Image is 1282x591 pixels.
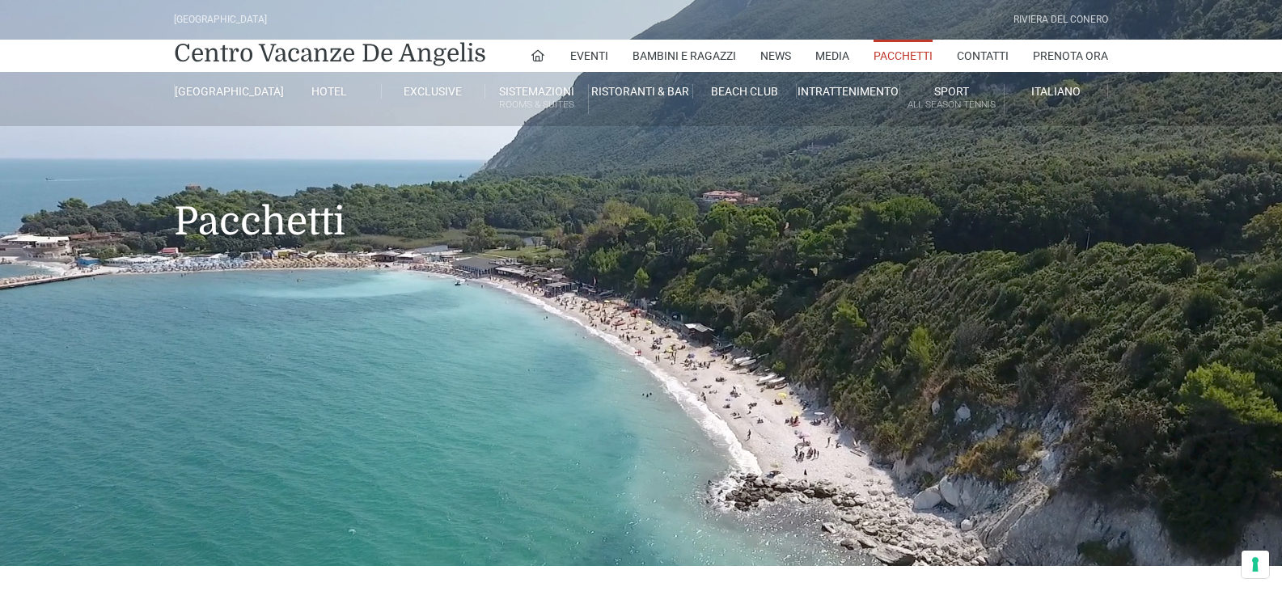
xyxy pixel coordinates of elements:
[1242,551,1269,578] button: Le tue preferenze relative al consenso per le tecnologie di tracciamento
[797,84,900,99] a: Intrattenimento
[174,12,267,27] div: [GEOGRAPHIC_DATA]
[693,84,797,99] a: Beach Club
[277,84,381,99] a: Hotel
[900,97,1003,112] small: All Season Tennis
[174,126,1108,268] h1: Pacchetti
[1013,12,1108,27] div: Riviera Del Conero
[382,84,485,99] a: Exclusive
[570,40,608,72] a: Eventi
[589,84,692,99] a: Ristoranti & Bar
[900,84,1004,114] a: SportAll Season Tennis
[1031,85,1081,98] span: Italiano
[174,84,277,99] a: [GEOGRAPHIC_DATA]
[815,40,849,72] a: Media
[874,40,933,72] a: Pacchetti
[633,40,736,72] a: Bambini e Ragazzi
[1005,84,1108,99] a: Italiano
[485,84,589,114] a: SistemazioniRooms & Suites
[957,40,1009,72] a: Contatti
[485,97,588,112] small: Rooms & Suites
[174,37,486,70] a: Centro Vacanze De Angelis
[760,40,791,72] a: News
[1033,40,1108,72] a: Prenota Ora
